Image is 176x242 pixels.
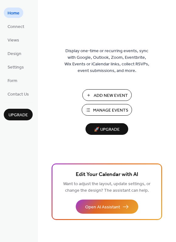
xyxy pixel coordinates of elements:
[8,10,19,17] span: Home
[4,62,28,72] a: Settings
[94,92,128,99] span: Add New Event
[8,24,24,30] span: Connect
[8,64,24,71] span: Settings
[4,8,23,18] a: Home
[4,89,33,99] a: Contact Us
[64,48,149,74] span: Display one-time or recurring events, sync with Google, Outlook, Zoom, Eventbrite, Wix Events or ...
[8,37,19,44] span: Views
[4,21,28,31] a: Connect
[4,48,25,58] a: Design
[4,75,21,85] a: Form
[76,200,138,214] button: Open AI Assistant
[8,112,28,118] span: Upgrade
[8,91,29,98] span: Contact Us
[82,104,132,116] button: Manage Events
[4,109,33,120] button: Upgrade
[8,78,17,84] span: Form
[63,180,151,195] span: Want to adjust the layout, update settings, or change the design? The assistant can help.
[89,125,124,134] span: 🚀 Upgrade
[85,123,128,135] button: 🚀 Upgrade
[85,204,120,211] span: Open AI Assistant
[4,35,23,45] a: Views
[93,107,128,114] span: Manage Events
[76,170,138,179] span: Edit Your Calendar with AI
[82,89,132,101] button: Add New Event
[8,51,21,57] span: Design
